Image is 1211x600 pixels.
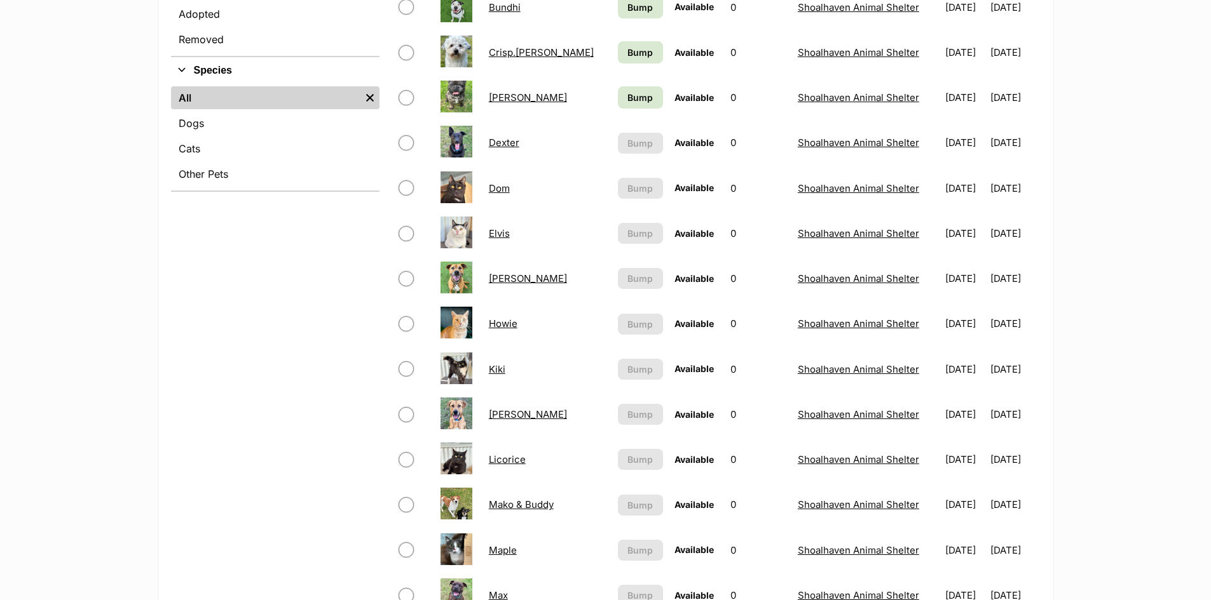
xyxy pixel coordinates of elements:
[618,314,663,335] button: Bump
[798,227,919,239] a: Shoalhaven Animal Shelter
[990,76,1039,119] td: [DATE]
[990,257,1039,300] td: [DATE]
[990,166,1039,210] td: [DATE]
[171,163,380,185] a: Other Pets
[798,498,919,510] a: Shoalhaven Animal Shelter
[940,30,989,74] td: [DATE]
[618,133,663,154] button: Bump
[940,347,989,391] td: [DATE]
[618,223,663,244] button: Bump
[940,528,989,572] td: [DATE]
[627,1,653,14] span: Bump
[798,408,919,420] a: Shoalhaven Animal Shelter
[990,528,1039,572] td: [DATE]
[940,392,989,436] td: [DATE]
[627,91,653,104] span: Bump
[489,46,594,58] a: Crisp.[PERSON_NAME]
[674,454,714,465] span: Available
[725,211,791,255] td: 0
[171,86,360,109] a: All
[940,211,989,255] td: [DATE]
[940,437,989,481] td: [DATE]
[627,46,653,59] span: Bump
[618,540,663,561] button: Bump
[618,495,663,516] button: Bump
[618,359,663,380] button: Bump
[940,166,989,210] td: [DATE]
[725,30,791,74] td: 0
[489,317,517,330] a: Howie
[798,363,919,375] a: Shoalhaven Animal Shelter
[725,347,791,391] td: 0
[489,137,519,149] a: Dexter
[627,543,653,557] span: Bump
[725,121,791,164] td: 0
[627,498,653,512] span: Bump
[674,363,714,374] span: Available
[489,544,517,556] a: Maple
[990,30,1039,74] td: [DATE]
[171,62,380,79] button: Species
[725,483,791,526] td: 0
[725,392,791,436] td: 0
[489,1,521,13] a: Bundhi
[171,84,380,190] div: Species
[618,404,663,425] button: Bump
[990,347,1039,391] td: [DATE]
[798,137,919,149] a: Shoalhaven Animal Shelter
[489,453,526,465] a: Licorice
[940,257,989,300] td: [DATE]
[725,528,791,572] td: 0
[798,91,919,103] a: Shoalhaven Animal Shelter
[618,178,663,199] button: Bump
[990,392,1039,436] td: [DATE]
[674,47,714,58] span: Available
[489,272,567,284] a: [PERSON_NAME]
[725,76,791,119] td: 0
[627,317,653,331] span: Bump
[725,437,791,481] td: 0
[618,449,663,470] button: Bump
[725,166,791,210] td: 0
[489,498,554,510] a: Mako & Buddy
[627,137,653,150] span: Bump
[990,437,1039,481] td: [DATE]
[674,137,714,148] span: Available
[618,41,663,63] a: Bump
[990,121,1039,164] td: [DATE]
[940,302,989,345] td: [DATE]
[798,272,919,284] a: Shoalhaven Animal Shelter
[627,408,653,421] span: Bump
[725,257,791,300] td: 0
[627,363,653,376] span: Bump
[990,302,1039,345] td: [DATE]
[674,409,714,420] span: Available
[940,483,989,526] td: [DATE]
[725,302,791,345] td: 0
[627,272,653,285] span: Bump
[627,453,653,466] span: Bump
[618,86,663,109] a: Bump
[618,268,663,289] button: Bump
[798,1,919,13] a: Shoalhaven Animal Shelter
[798,544,919,556] a: Shoalhaven Animal Shelter
[990,483,1039,526] td: [DATE]
[798,453,919,465] a: Shoalhaven Animal Shelter
[627,227,653,240] span: Bump
[171,28,380,51] a: Removed
[674,182,714,193] span: Available
[798,317,919,330] a: Shoalhaven Animal Shelter
[489,408,567,420] a: [PERSON_NAME]
[798,46,919,58] a: Shoalhaven Animal Shelter
[171,3,380,25] a: Adopted
[674,92,714,103] span: Available
[674,1,714,12] span: Available
[674,228,714,239] span: Available
[798,182,919,194] a: Shoalhaven Animal Shelter
[627,182,653,195] span: Bump
[489,182,510,194] a: Dom
[674,499,714,510] span: Available
[674,544,714,555] span: Available
[940,121,989,164] td: [DATE]
[940,76,989,119] td: [DATE]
